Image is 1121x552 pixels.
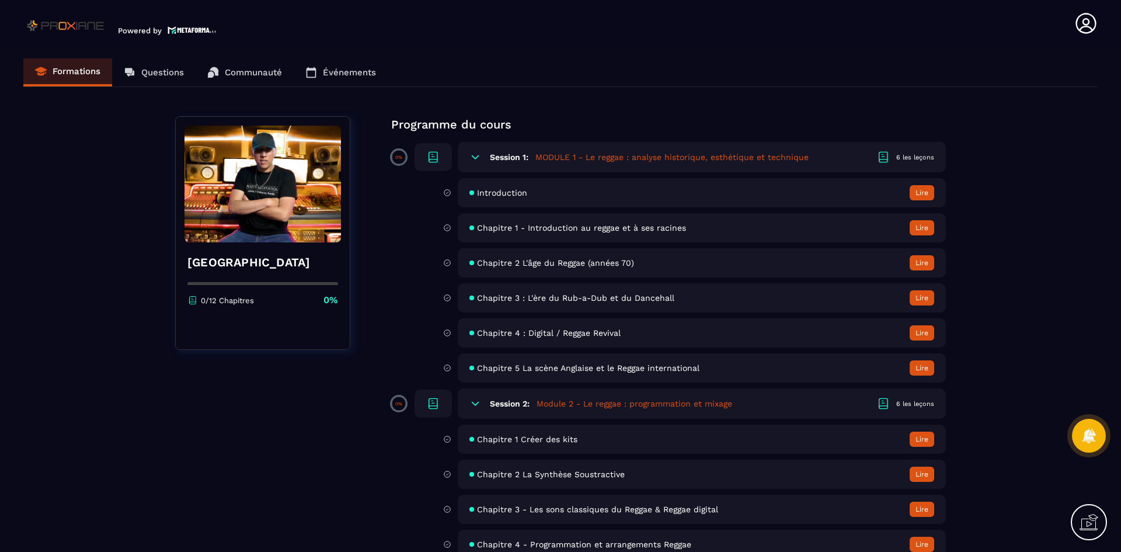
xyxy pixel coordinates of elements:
[910,467,934,482] button: Lire
[477,363,699,373] span: Chapitre 5 La scène Anglaise et le Reggae international
[168,25,217,35] img: logo
[910,432,934,447] button: Lire
[537,398,732,409] h5: Module 2 - Le reggae : programmation et mixage
[477,435,577,444] span: Chapitre 1 Créer des kits
[910,220,934,235] button: Lire
[184,126,341,242] img: banner
[477,540,691,549] span: Chapitre 4 - Programmation et arrangements Reggae
[23,16,109,35] img: logo-branding
[910,290,934,305] button: Lire
[323,294,338,307] p: 0%
[535,151,809,163] h5: MODULE 1 - Le reggae : analyse historique, esthétique et technique
[490,399,530,408] h6: Session 2:
[910,360,934,376] button: Lire
[187,254,338,270] h4: [GEOGRAPHIC_DATA]
[477,223,686,232] span: Chapitre 1 - Introduction au reggae et à ses racines
[896,153,934,162] div: 6 les leçons
[477,188,527,197] span: Introduction
[118,26,162,35] p: Powered by
[910,537,934,552] button: Lire
[910,255,934,270] button: Lire
[395,401,402,407] p: 0%
[477,470,625,479] span: Chapitre 2 La Synthèse Soustractive
[910,502,934,517] button: Lire
[490,152,528,162] h6: Session 1:
[477,328,621,338] span: Chapitre 4 : Digital / Reggae Revival
[391,116,946,133] p: Programme du cours
[477,293,674,303] span: Chapitre 3 : L'ère du Rub-a-Dub et du Dancehall
[910,325,934,341] button: Lire
[896,400,934,408] div: 6 les leçons
[477,258,634,268] span: Chapitre 2 L'âge du Reggae (années 70)
[395,155,402,160] p: 0%
[477,505,718,514] span: Chapitre 3 - Les sons classiques du Reggae & Reggae digital
[201,296,254,305] p: 0/12 Chapitres
[910,185,934,200] button: Lire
